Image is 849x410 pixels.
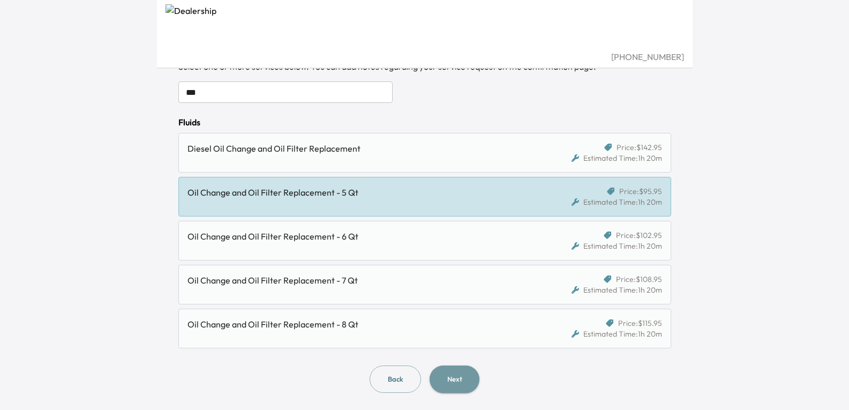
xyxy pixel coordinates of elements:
[572,241,662,251] div: Estimated Time: 1h 20m
[187,318,535,331] div: Oil Change and Oil Filter Replacement - 8 Qt
[430,366,479,393] button: Next
[616,274,662,285] span: Price: $108.95
[187,230,535,243] div: Oil Change and Oil Filter Replacement - 6 Qt
[572,329,662,339] div: Estimated Time: 1h 20m
[187,186,535,199] div: Oil Change and Oil Filter Replacement - 5 Qt
[572,197,662,207] div: Estimated Time: 1h 20m
[166,50,684,63] div: [PHONE_NUMBER]
[370,366,421,393] button: Back
[166,4,684,50] img: Dealership
[617,142,662,153] span: Price: $142.95
[618,318,662,329] span: Price: $115.95
[616,230,662,241] span: Price: $102.95
[178,116,671,129] div: Fluids
[187,142,535,155] div: Diesel Oil Change and Oil Filter Replacement
[572,153,662,163] div: Estimated Time: 1h 20m
[619,186,662,197] span: Price: $95.95
[572,285,662,295] div: Estimated Time: 1h 20m
[187,274,535,287] div: Oil Change and Oil Filter Replacement - 7 Qt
